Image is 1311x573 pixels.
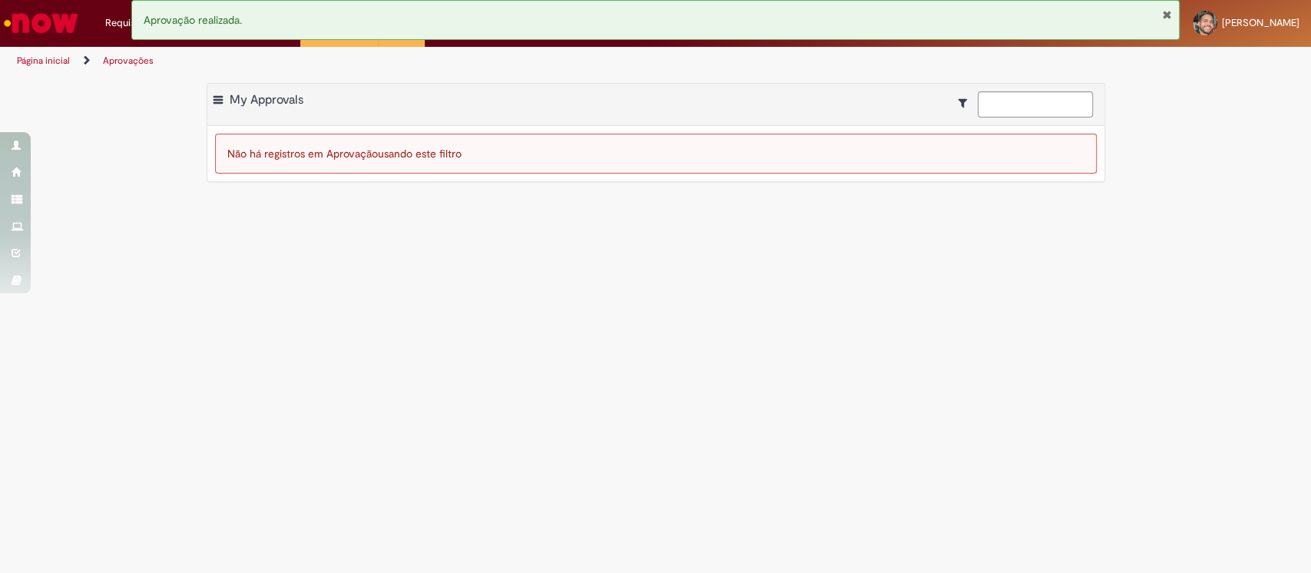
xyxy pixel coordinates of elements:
ul: Trilhas de página [12,47,862,75]
span: usando este filtro [378,147,462,161]
i: Mostrar filtros para: Suas Solicitações [958,98,975,108]
span: Aprovação realizada. [144,13,242,27]
a: Aprovações [103,55,154,67]
span: [PERSON_NAME] [1222,16,1299,29]
span: Requisições [105,15,159,31]
div: Não há registros em Aprovação [215,134,1097,174]
span: My Approvals [230,92,303,108]
a: Página inicial [17,55,70,67]
button: Fechar Notificação [1161,8,1171,21]
img: ServiceNow [2,8,81,38]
